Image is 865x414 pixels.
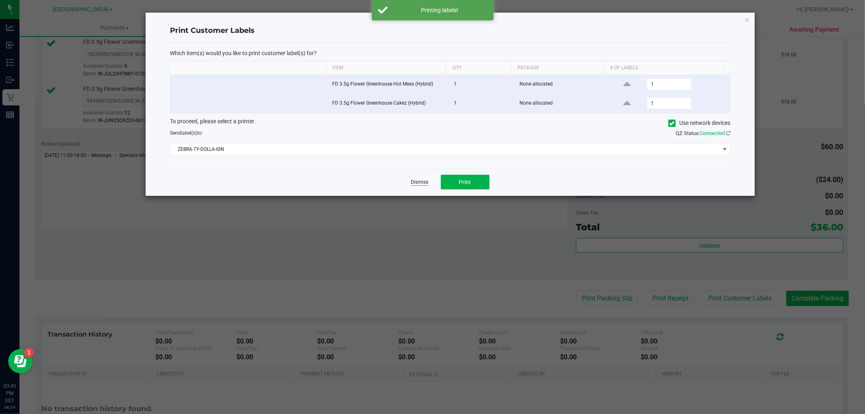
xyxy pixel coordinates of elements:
td: 1 [449,94,515,113]
p: Which item(s) would you like to print customer label(s) for? [170,49,730,57]
div: To proceed, please select a printer. [164,117,736,129]
span: Send to: [170,130,203,136]
span: ZEBRA-TY-DOLLA-IGN [170,144,720,155]
td: 1 [449,75,515,94]
span: QZ Status: [676,130,730,136]
td: None allocated [515,75,608,94]
div: Printing labels! [392,6,487,14]
th: # of labels [603,61,723,75]
h4: Print Customer Labels [170,26,730,36]
span: Connected [700,130,725,136]
label: Use network devices [668,119,730,127]
iframe: Resource center [8,349,32,373]
th: Package [511,61,603,75]
iframe: Resource center unread badge [24,348,34,358]
a: Dismiss [411,179,429,186]
th: Item [326,61,446,75]
td: FD 3.5g Flower Greenhouse Cakez (Hybrid) [327,94,449,113]
td: FD 3.5g Flower Greenhouse Hot Mess (Hybrid) [327,75,449,94]
span: Print [459,179,471,185]
span: label(s) [181,130,197,136]
th: Qty [446,61,511,75]
td: None allocated [515,94,608,113]
button: Print [441,175,489,189]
